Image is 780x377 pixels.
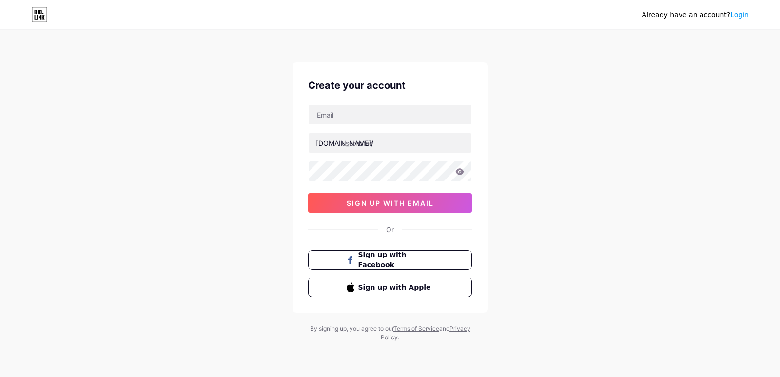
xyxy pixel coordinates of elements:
[308,193,472,213] button: sign up with email
[309,105,471,124] input: Email
[347,199,434,207] span: sign up with email
[358,282,434,293] span: Sign up with Apple
[309,133,471,153] input: username
[316,138,373,148] div: [DOMAIN_NAME]/
[386,224,394,235] div: Or
[730,11,749,19] a: Login
[358,250,434,270] span: Sign up with Facebook
[308,250,472,270] button: Sign up with Facebook
[393,325,439,332] a: Terms of Service
[308,278,472,297] button: Sign up with Apple
[307,324,473,342] div: By signing up, you agree to our and .
[642,10,749,20] div: Already have an account?
[308,78,472,93] div: Create your account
